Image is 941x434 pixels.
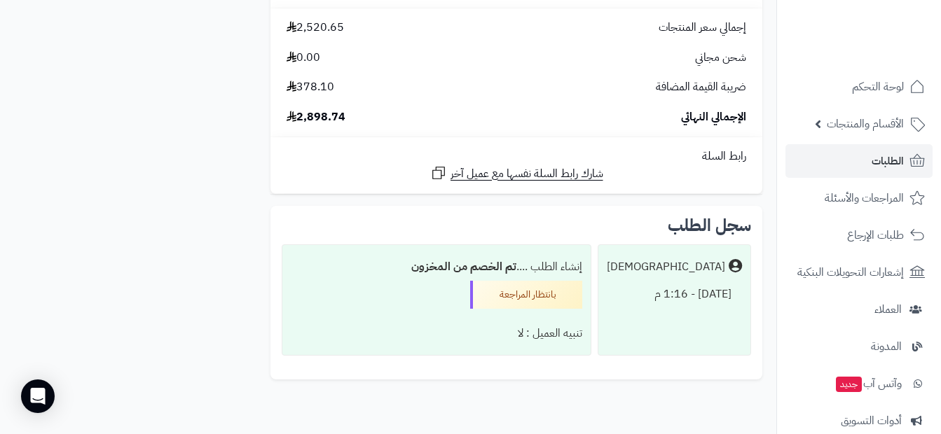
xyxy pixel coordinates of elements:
a: المراجعات والأسئلة [785,181,933,215]
span: شحن مجاني [695,50,746,66]
span: إشعارات التحويلات البنكية [797,262,904,282]
a: وآتس آبجديد [785,367,933,400]
a: الطلبات [785,144,933,178]
div: إنشاء الطلب .... [291,253,582,281]
span: لوحة التحكم [852,77,904,97]
span: طلبات الإرجاع [847,225,904,245]
span: 2,520.65 [287,20,344,36]
b: تم الخصم من المخزون [411,258,516,275]
div: [DATE] - 1:16 م [607,281,742,308]
span: 378.10 [287,79,334,95]
span: 2,898.74 [287,109,345,125]
a: طلبات الإرجاع [785,218,933,252]
div: تنبيه العميل : لا [291,320,582,347]
span: أدوات التسويق [841,411,902,430]
h3: سجل الطلب [668,217,751,234]
span: شارك رابط السلة نفسها مع عميل آخر [451,166,603,182]
span: ضريبة القيمة المضافة [656,79,746,95]
div: Open Intercom Messenger [21,379,55,413]
span: الطلبات [872,151,904,171]
span: 0.00 [287,50,320,66]
span: وآتس آب [834,374,902,393]
a: لوحة التحكم [785,70,933,104]
img: logo-2.png [846,39,928,69]
div: بانتظار المراجعة [470,281,582,309]
a: شارك رابط السلة نفسها مع عميل آخر [430,164,603,182]
span: الإجمالي النهائي [681,109,746,125]
a: المدونة [785,330,933,363]
div: [DEMOGRAPHIC_DATA] [607,259,725,275]
a: العملاء [785,293,933,326]
span: إجمالي سعر المنتجات [659,20,746,36]
span: جديد [836,377,862,392]
span: العملاء [874,300,902,319]
span: الأقسام والمنتجات [827,114,904,134]
span: المدونة [871,337,902,356]
span: المراجعات والأسئلة [825,188,904,208]
a: إشعارات التحويلات البنكية [785,255,933,289]
div: رابط السلة [276,148,757,164]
